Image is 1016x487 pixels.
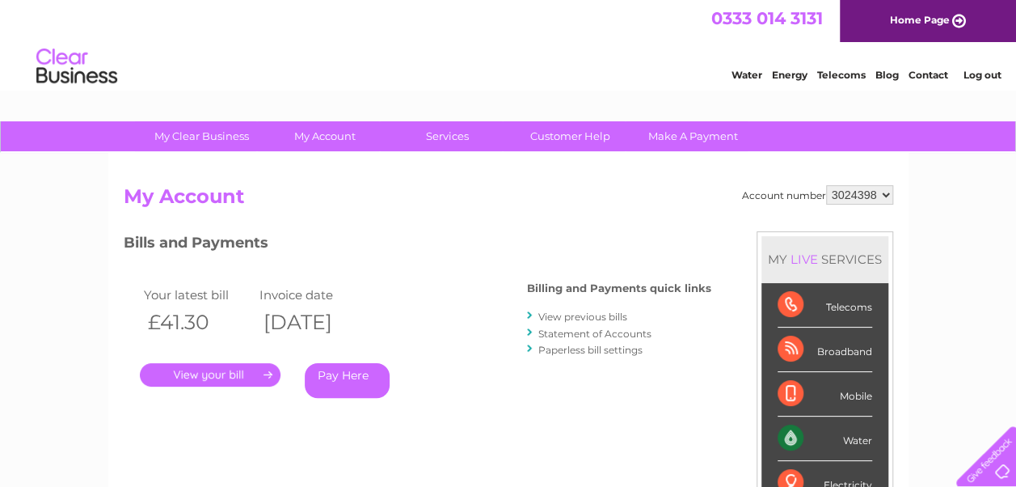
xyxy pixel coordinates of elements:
a: Blog [875,69,899,81]
a: Statement of Accounts [538,328,651,340]
a: Water [731,69,762,81]
a: Make A Payment [626,121,760,151]
h2: My Account [124,185,893,216]
a: Energy [772,69,807,81]
div: Broadband [778,328,872,372]
a: Paperless bill settings [538,344,643,356]
h4: Billing and Payments quick links [527,282,711,294]
a: My Clear Business [135,121,268,151]
img: logo.png [36,42,118,91]
a: 0333 014 3131 [711,8,823,28]
a: My Account [258,121,391,151]
a: Pay Here [305,363,390,398]
a: Log out [963,69,1001,81]
a: Telecoms [817,69,866,81]
a: Customer Help [504,121,637,151]
a: Services [381,121,514,151]
a: . [140,363,280,387]
th: [DATE] [255,306,372,339]
h3: Bills and Payments [124,231,711,260]
td: Your latest bill [140,284,256,306]
div: MY SERVICES [761,236,888,282]
div: Mobile [778,372,872,417]
div: Water [778,417,872,461]
div: Telecoms [778,283,872,328]
th: £41.30 [140,306,256,339]
td: Invoice date [255,284,372,306]
div: LIVE [787,252,821,267]
div: Clear Business is a trading name of Verastar Limited (registered in [GEOGRAPHIC_DATA] No. 3667643... [127,9,891,78]
div: Account number [742,185,893,205]
a: Contact [908,69,948,81]
a: View previous bills [538,311,627,323]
